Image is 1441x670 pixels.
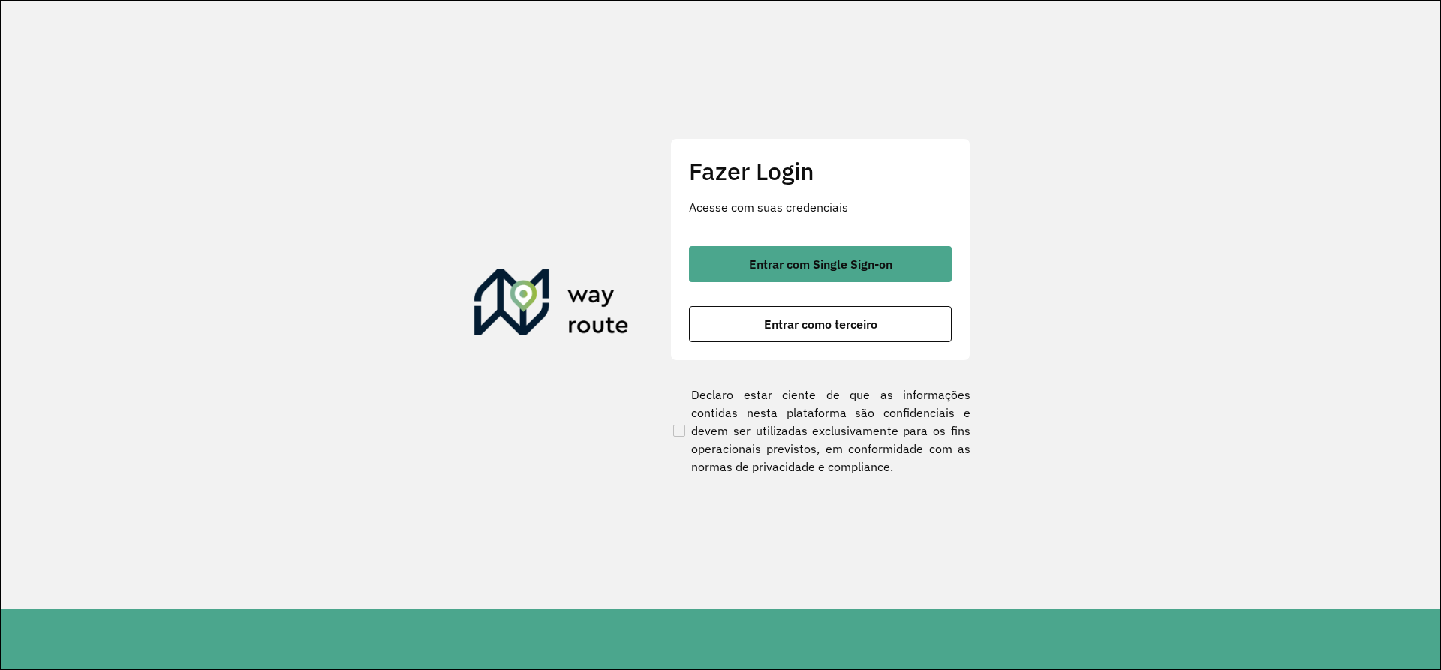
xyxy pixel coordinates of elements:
label: Declaro estar ciente de que as informações contidas nesta plataforma são confidenciais e devem se... [670,386,970,476]
button: button [689,246,952,282]
button: button [689,306,952,342]
img: Roteirizador AmbevTech [474,269,629,341]
span: Entrar como terceiro [764,318,877,330]
p: Acesse com suas credenciais [689,198,952,216]
h2: Fazer Login [689,157,952,185]
span: Entrar com Single Sign-on [749,258,892,270]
